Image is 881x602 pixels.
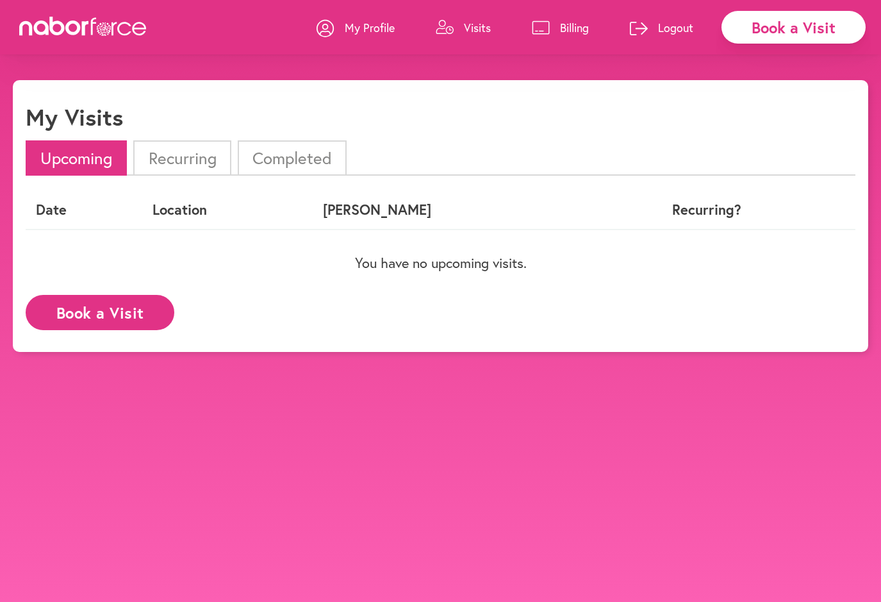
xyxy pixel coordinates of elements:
div: Book a Visit [721,11,866,44]
li: Completed [238,140,347,176]
a: Logout [630,8,693,47]
li: Recurring [133,140,231,176]
p: Visits [464,20,491,35]
p: My Profile [345,20,395,35]
li: Upcoming [26,140,127,176]
th: Date [26,191,142,229]
a: My Profile [317,8,395,47]
p: You have no upcoming visits. [26,255,855,271]
th: [PERSON_NAME] [313,191,605,229]
button: Book a Visit [26,295,174,330]
p: Billing [560,20,589,35]
a: Billing [532,8,589,47]
th: Location [142,191,313,229]
a: Visits [436,8,491,47]
a: Book a Visit [26,305,174,317]
h1: My Visits [26,103,123,131]
p: Logout [658,20,693,35]
th: Recurring? [605,191,809,229]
